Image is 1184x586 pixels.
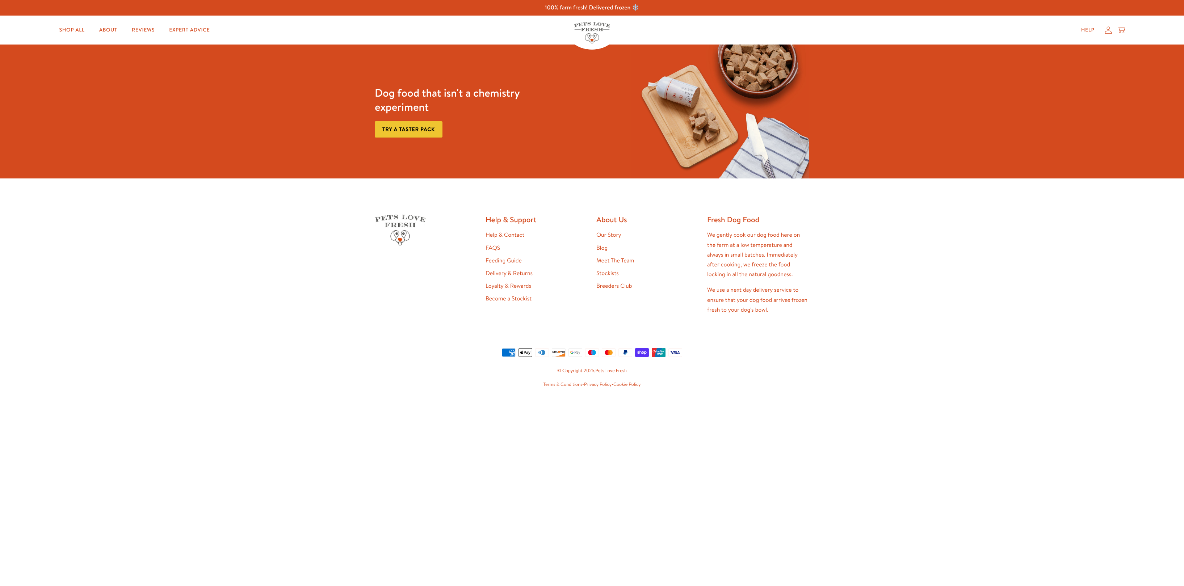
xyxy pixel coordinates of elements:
[574,22,610,44] img: Pets Love Fresh
[486,231,524,239] a: Help & Contact
[596,269,619,277] a: Stockists
[375,215,425,245] img: Pets Love Fresh
[543,381,582,388] a: Terms & Conditions
[375,367,809,375] small: © Copyright 2025,
[707,215,809,224] h2: Fresh Dog Food
[486,215,588,224] h2: Help & Support
[375,86,553,114] h3: Dog food that isn't a chemistry experiment
[1075,23,1100,37] a: Help
[613,381,641,388] a: Cookie Policy
[584,381,612,388] a: Privacy Policy
[375,121,442,138] a: Try a taster pack
[126,23,160,37] a: Reviews
[375,381,809,389] small: • •
[707,285,809,315] p: We use a next day delivery service to ensure that your dog food arrives frozen fresh to your dog'...
[596,244,608,252] a: Blog
[486,257,522,265] a: Feeding Guide
[163,23,215,37] a: Expert Advice
[596,231,621,239] a: Our Story
[486,269,533,277] a: Delivery & Returns
[486,295,532,303] a: Become a Stockist
[54,23,91,37] a: Shop All
[707,230,809,279] p: We gently cook our dog food here on the farm at a low temperature and always in small batches. Im...
[631,45,809,178] img: Fussy
[596,367,627,374] a: Pets Love Fresh
[93,23,123,37] a: About
[596,282,632,290] a: Breeders Club
[486,282,531,290] a: Loyalty & Rewards
[596,257,634,265] a: Meet The Team
[486,244,500,252] a: FAQS
[596,215,698,224] h2: About Us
